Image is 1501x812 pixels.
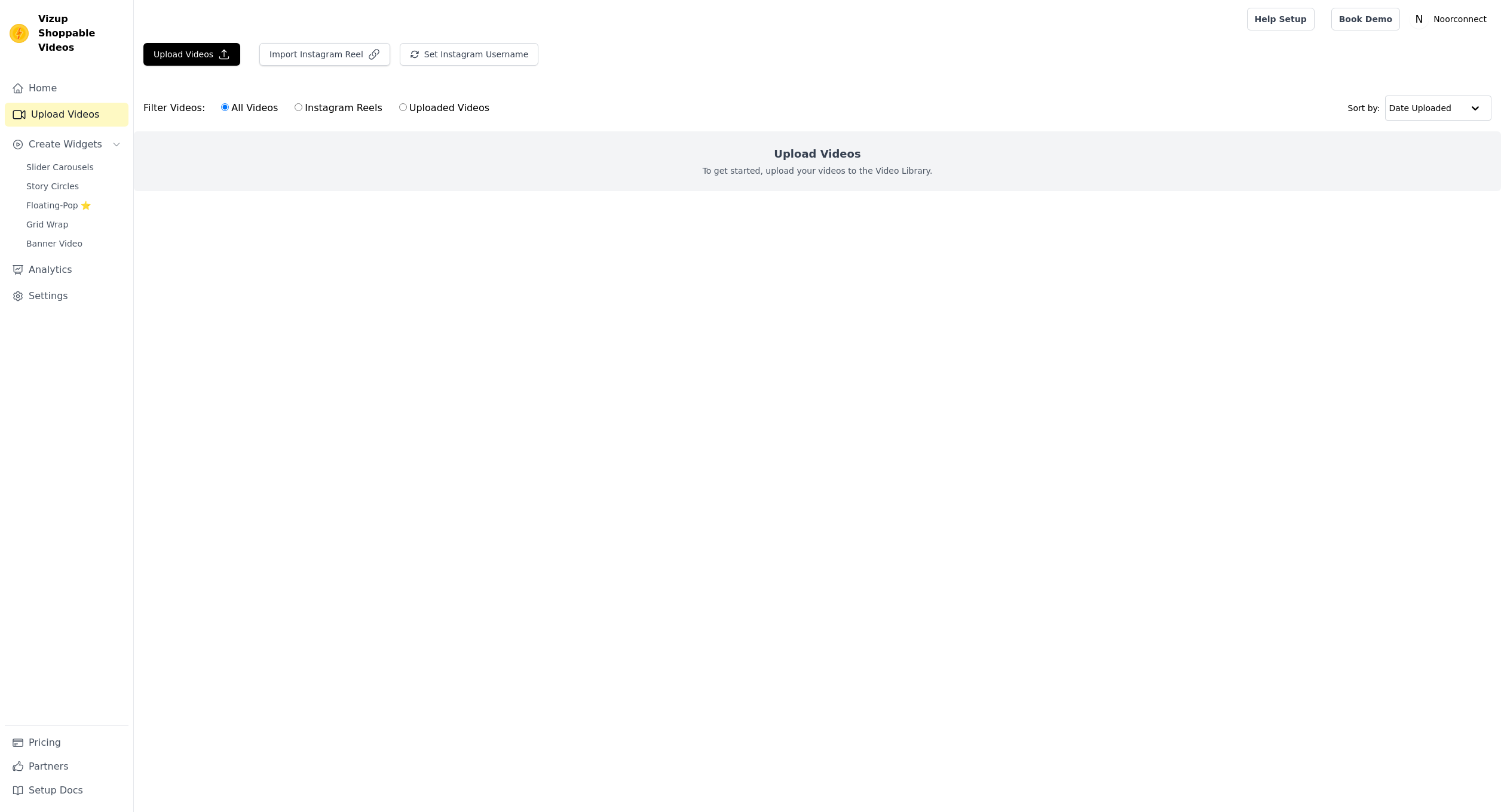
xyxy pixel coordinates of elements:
[5,103,128,127] a: Upload Videos
[5,731,128,755] a: Pricing
[5,755,128,779] a: Partners
[19,159,128,176] a: Slider Carousels
[1416,13,1423,25] text: N
[399,100,490,116] label: Uploaded Videos
[19,216,128,233] a: Grid Wrap
[1247,8,1315,30] a: Help Setup
[703,165,933,177] p: To get started, upload your videos to the Video Library.
[1348,96,1492,121] div: Sort by:
[26,199,91,211] span: Floating-Pop ⭐
[294,100,382,116] label: Instagram Reels
[10,24,29,43] img: Vizup
[29,137,102,152] span: Create Widgets
[220,100,278,116] label: All Videos
[143,94,496,122] div: Filter Videos:
[400,43,538,66] button: Set Instagram Username
[221,103,229,111] input: All Videos
[1429,8,1491,30] p: Noorconnect
[26,219,68,230] span: Grid Wrap
[774,146,860,162] h2: Upload Videos
[5,284,128,308] a: Settings
[295,103,302,111] input: Instagram Reels
[5,133,128,156] button: Create Widgets
[19,197,128,214] a: Floating-Pop ⭐
[143,43,240,66] button: Upload Videos
[5,76,128,100] a: Home
[26,238,82,250] span: Banner Video
[26,161,94,173] span: Slider Carousels
[5,779,128,802] a: Setup Docs
[26,180,79,192] span: Story Circles
[19,235,128,252] a: Banner Video
[38,12,124,55] span: Vizup Shoppable Videos
[399,103,407,111] input: Uploaded Videos
[1331,8,1400,30] a: Book Demo
[1410,8,1491,30] button: N Noorconnect
[5,258,128,282] a: Analytics
[19,178,128,195] a: Story Circles
[259,43,390,66] button: Import Instagram Reel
